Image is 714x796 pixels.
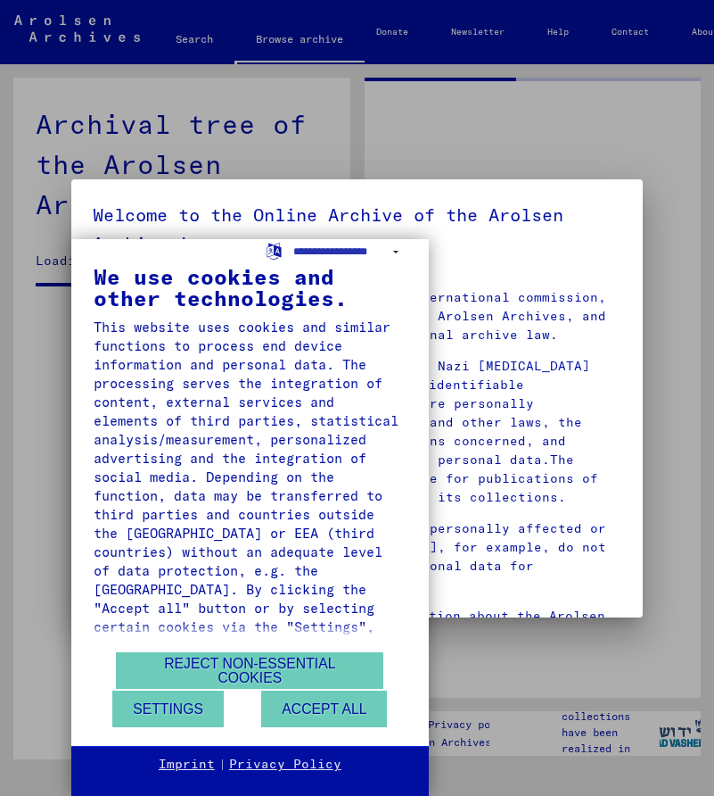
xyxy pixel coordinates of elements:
a: Privacy Policy [229,756,341,774]
button: Reject non-essential cookies [116,652,383,689]
div: We use cookies and other technologies. [94,266,406,309]
a: Imprint [159,756,215,774]
button: Accept all [261,691,387,727]
div: This website uses cookies and similar functions to process end device information and personal da... [94,318,406,730]
button: Settings [112,691,224,727]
